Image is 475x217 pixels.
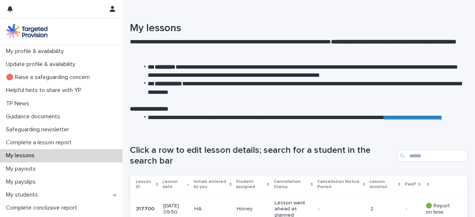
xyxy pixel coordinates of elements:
[130,145,394,167] h1: Click a row to edit lesson details; search for a student in the search bar
[3,152,40,159] p: My lessons
[194,206,231,212] p: HA
[136,178,154,191] p: Lesson ID
[236,178,265,191] p: Student assigned
[163,203,189,216] p: [DATE] 09:50
[130,22,462,35] h1: My lessons
[163,178,185,191] p: Lesson date
[274,178,309,191] p: Cancellation Status
[3,165,42,172] p: My payouts
[136,204,156,212] p: 317700
[3,74,96,81] p: 🔴 Raise a safeguarding concern
[3,100,35,107] p: TP News
[406,204,409,212] p: -
[397,150,468,162] input: Search
[405,180,416,188] p: Paid?
[318,206,359,212] p: -
[426,203,456,216] p: 🟢 Report on time
[3,126,75,133] p: Safeguarding newsletter
[3,87,87,94] p: Helpful hints to share with YP
[3,113,66,120] p: Guidance documents
[237,206,269,212] p: Honey
[370,206,400,212] p: 2
[194,178,227,191] p: Initials entered by you
[317,178,361,191] p: Cancellation Notice Period
[3,191,44,198] p: My students
[3,178,42,185] p: My payslips
[3,48,70,55] p: My profile & availability
[3,204,83,211] p: Complete conclusive report
[3,61,81,68] p: Update profile & availability
[6,24,47,39] img: M5nRWzHhSzIhMunXDL62
[3,139,78,146] p: Complete a lesson report
[370,178,396,191] p: Lesson duration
